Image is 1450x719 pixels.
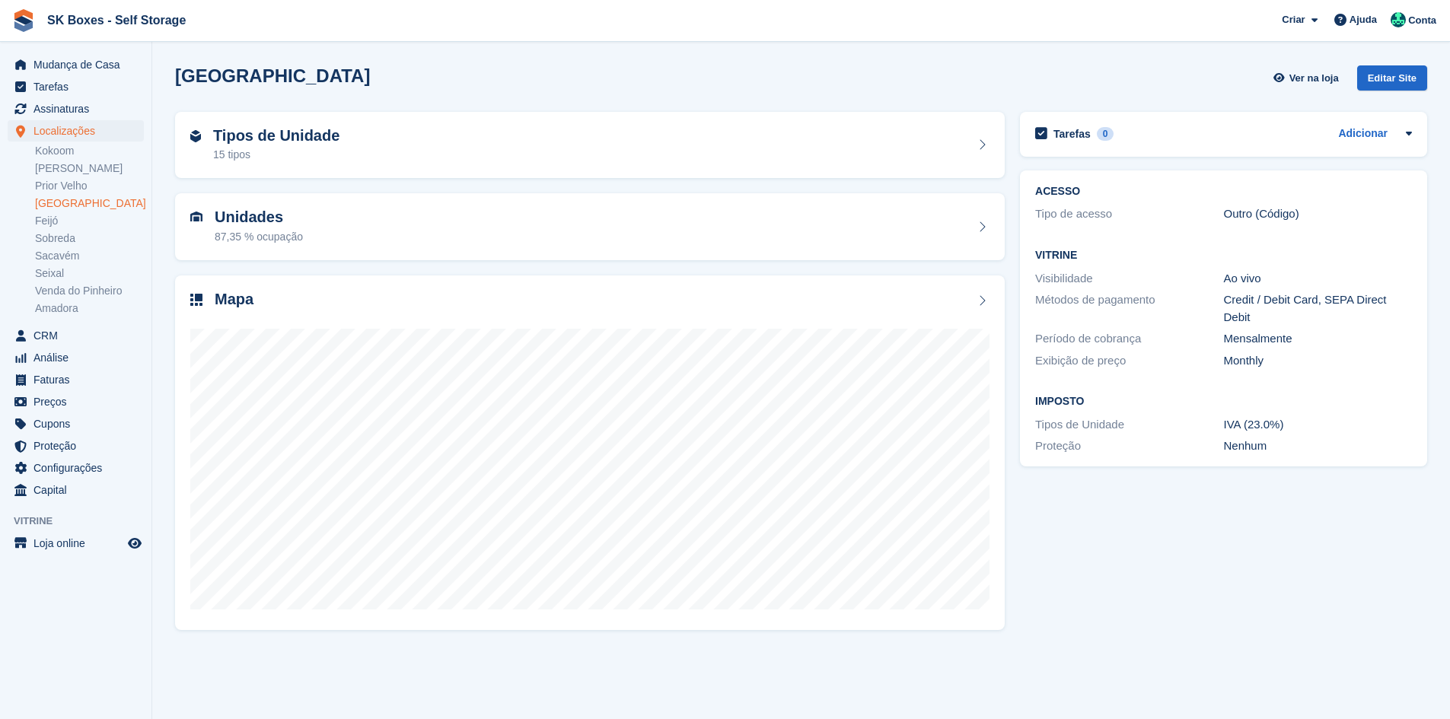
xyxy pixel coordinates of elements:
div: Exibição de preço [1035,352,1223,370]
span: Tarefas [33,76,125,97]
img: stora-icon-8386f47178a22dfd0bd8f6a31ec36ba5ce8667c1dd55bd0f319d3a0aa187defe.svg [12,9,35,32]
div: Editar Site [1357,65,1427,91]
div: 87,35 % ocupação [215,229,303,245]
h2: Mapa [215,291,253,308]
a: menu [8,479,144,501]
span: Loja online [33,533,125,554]
div: 0 [1097,127,1114,141]
span: Configurações [33,457,125,479]
h2: [GEOGRAPHIC_DATA] [175,65,370,86]
a: menu [8,98,144,119]
span: CRM [33,325,125,346]
a: menu [8,457,144,479]
span: Ajuda [1350,12,1377,27]
a: menu [8,369,144,390]
div: Monthly [1224,352,1412,370]
a: menu [8,391,144,412]
div: IVA (23.0%) [1224,416,1412,434]
a: menu [8,76,144,97]
a: menu [8,54,144,75]
div: Credit / Debit Card, SEPA Direct Debit [1224,291,1412,326]
a: Adicionar [1338,126,1388,143]
span: Proteção [33,435,125,457]
h2: Vitrine [1035,250,1412,262]
div: Ao vivo [1224,270,1412,288]
span: Análise [33,347,125,368]
span: Capital [33,479,125,501]
span: Vitrine [14,514,151,529]
a: Loja de pré-visualização [126,534,144,552]
img: map-icn-33ee37083ee616e46c38cad1a60f524a97daa1e2b2c8c0bc3eb3415660979fc1.svg [190,294,202,306]
div: 15 tipos [213,147,339,163]
div: Outro (Código) [1224,205,1412,223]
img: Cláudio Borges [1391,12,1406,27]
a: SK Boxes - Self Storage [41,8,192,33]
img: unit-type-icn-2b2737a686de81e16bb02015468b77c625bbabd49415b5ef34ead5e3b44a266d.svg [190,130,201,142]
a: Tipos de Unidade 15 tipos [175,112,1005,179]
a: Sacavém [35,249,144,263]
div: Período de cobrança [1035,330,1223,348]
a: menu [8,413,144,434]
a: Ver na loja [1271,65,1344,91]
h2: Tipos de Unidade [213,127,339,145]
span: Faturas [33,369,125,390]
div: Tipo de acesso [1035,205,1223,223]
div: Visibilidade [1035,270,1223,288]
span: Cupons [33,413,125,434]
img: unit-icn-7be61d7bf1b0ce9d3e12c5938cc71ed9869f7b940bace4675aadf7bd6d80202e.svg [190,212,202,222]
a: Seixal [35,266,144,281]
a: menu [8,120,144,142]
a: Unidades 87,35 % ocupação [175,193,1005,260]
a: Amadora [35,301,144,316]
span: Conta [1408,13,1436,28]
div: Mensalmente [1224,330,1412,348]
span: Mudança de Casa [33,54,125,75]
a: menu [8,325,144,346]
div: Métodos de pagamento [1035,291,1223,326]
a: Feijó [35,214,144,228]
span: Preços [33,391,125,412]
span: Assinaturas [33,98,125,119]
div: Proteção [1035,437,1223,455]
a: [PERSON_NAME] [35,161,144,176]
h2: Imposto [1035,396,1412,408]
a: Venda do Pinheiro [35,284,144,298]
a: Prior Velho [35,179,144,193]
span: Localizações [33,120,125,142]
div: Nenhum [1224,437,1412,455]
span: Ver na loja [1289,71,1339,86]
a: [GEOGRAPHIC_DATA] [35,196,144,211]
div: Tipos de Unidade [1035,416,1223,434]
a: Sobreda [35,231,144,246]
a: Kokoom [35,144,144,158]
a: menu [8,347,144,368]
a: Editar Site [1357,65,1427,97]
h2: Unidades [215,208,303,226]
a: Mapa [175,275,1005,631]
h2: Tarefas [1053,127,1091,141]
span: Criar [1282,12,1305,27]
h2: ACESSO [1035,186,1412,198]
a: menu [8,533,144,554]
a: menu [8,435,144,457]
